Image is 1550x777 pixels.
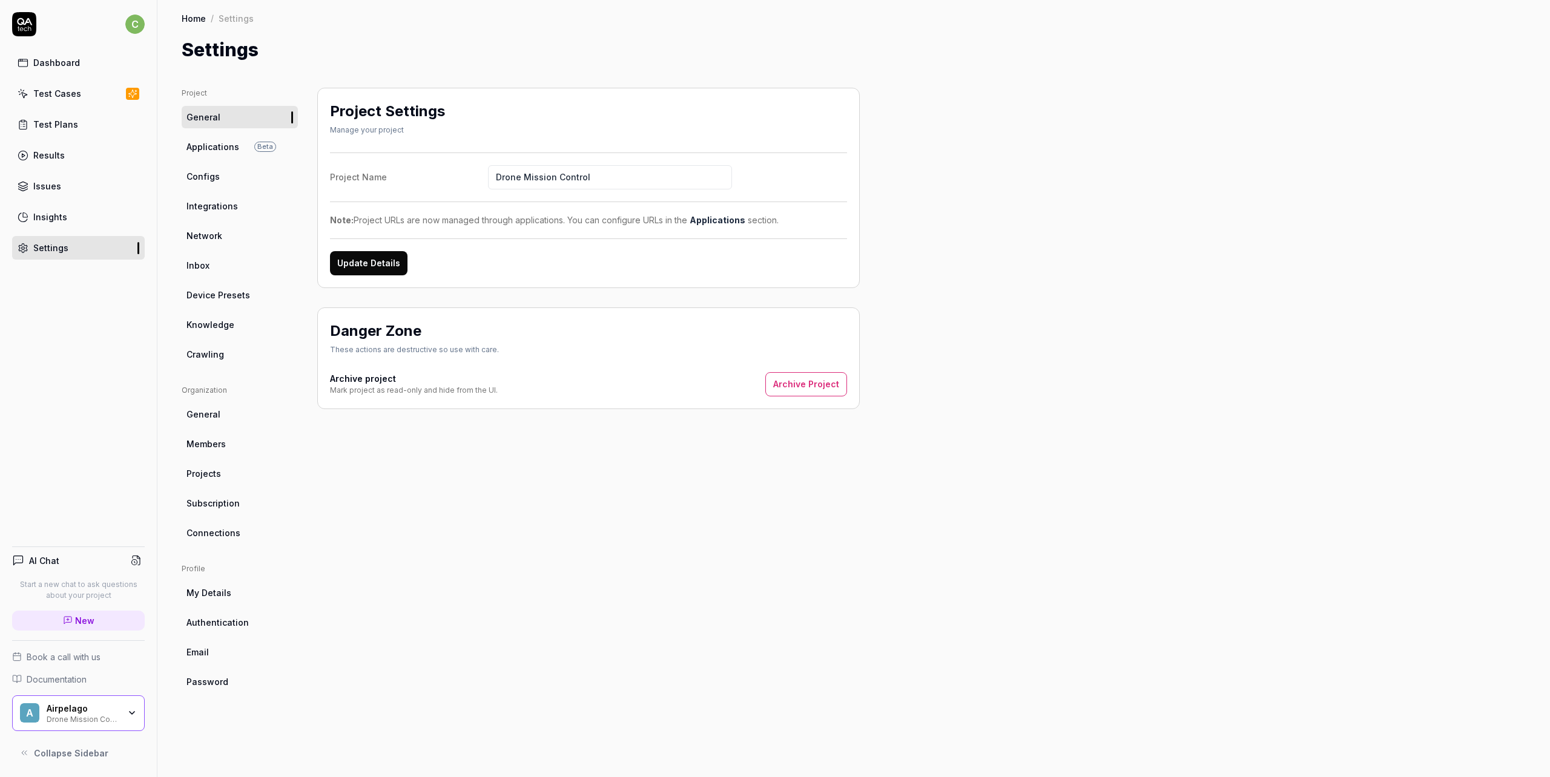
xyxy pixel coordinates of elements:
a: Connections [182,522,298,544]
input: Project Name [488,165,732,189]
a: Configs [182,165,298,188]
span: Knowledge [186,318,234,331]
span: Email [186,646,209,658]
h4: Archive project [330,372,498,385]
p: Start a new chat to ask questions about your project [12,579,145,601]
span: My Details [186,586,231,599]
span: c [125,15,145,34]
h4: AI Chat [29,554,59,567]
a: My Details [182,582,298,604]
span: Configs [186,170,220,183]
span: Connections [186,526,240,539]
a: Issues [12,174,145,198]
a: Device Presets [182,284,298,306]
span: Book a call with us [27,651,101,663]
div: Settings [33,241,68,254]
span: Crawling [186,348,224,361]
a: Knowledge [182,313,298,336]
div: / [211,12,214,24]
div: Drone Mission Control [47,713,119,723]
strong: Note: [330,215,354,225]
div: Project URLs are now managed through applications. You can configure URLs in the section. [330,214,847,226]
a: Book a call with us [12,651,145,663]
div: Settings [219,12,254,24]
span: Device Presets [186,289,250,301]
h2: Danger Zone [330,320,421,342]
h1: Settings [182,36,259,64]
h2: Project Settings [330,100,445,122]
span: New [75,614,94,627]
div: Project Name [330,171,488,183]
div: Test Cases [33,87,81,100]
span: Projects [186,467,221,480]
span: Documentation [27,673,87,686]
span: Network [186,229,222,242]
div: Mark project as read-only and hide from the UI. [330,385,498,396]
a: Members [182,433,298,455]
a: Integrations [182,195,298,217]
a: Password [182,670,298,693]
button: Update Details [330,251,407,275]
a: Dashboard [12,51,145,74]
a: Test Plans [12,113,145,136]
a: Settings [12,236,145,260]
div: Airpelago [47,703,119,714]
button: AAirpelagoDrone Mission Control [12,695,145,732]
span: Applications [186,140,239,153]
span: Members [186,438,226,450]
a: Crawling [182,343,298,366]
button: Archive Project [765,372,847,396]
div: Manage your project [330,125,445,136]
a: Projects [182,462,298,485]
span: Password [186,675,228,688]
a: Subscription [182,492,298,514]
span: Beta [254,142,276,152]
a: ApplicationsBeta [182,136,298,158]
a: Insights [12,205,145,229]
a: Home [182,12,206,24]
span: Inbox [186,259,209,272]
a: Email [182,641,298,663]
button: c [125,12,145,36]
a: Network [182,225,298,247]
a: General [182,106,298,128]
span: A [20,703,39,723]
div: Profile [182,563,298,574]
a: New [12,611,145,631]
span: Authentication [186,616,249,629]
a: Applications [690,215,745,225]
button: Collapse Sidebar [12,741,145,765]
span: Subscription [186,497,240,510]
div: Project [182,88,298,99]
a: Test Cases [12,82,145,105]
div: Test Plans [33,118,78,131]
a: Documentation [12,673,145,686]
div: Dashboard [33,56,80,69]
div: Results [33,149,65,162]
span: Collapse Sidebar [34,747,108,759]
span: General [186,408,220,421]
div: Insights [33,211,67,223]
a: General [182,403,298,425]
a: Inbox [182,254,298,277]
div: These actions are destructive so use with care. [330,344,499,355]
a: Authentication [182,611,298,634]
div: Organization [182,385,298,396]
span: General [186,111,220,123]
div: Issues [33,180,61,192]
a: Results [12,143,145,167]
span: Integrations [186,200,238,212]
